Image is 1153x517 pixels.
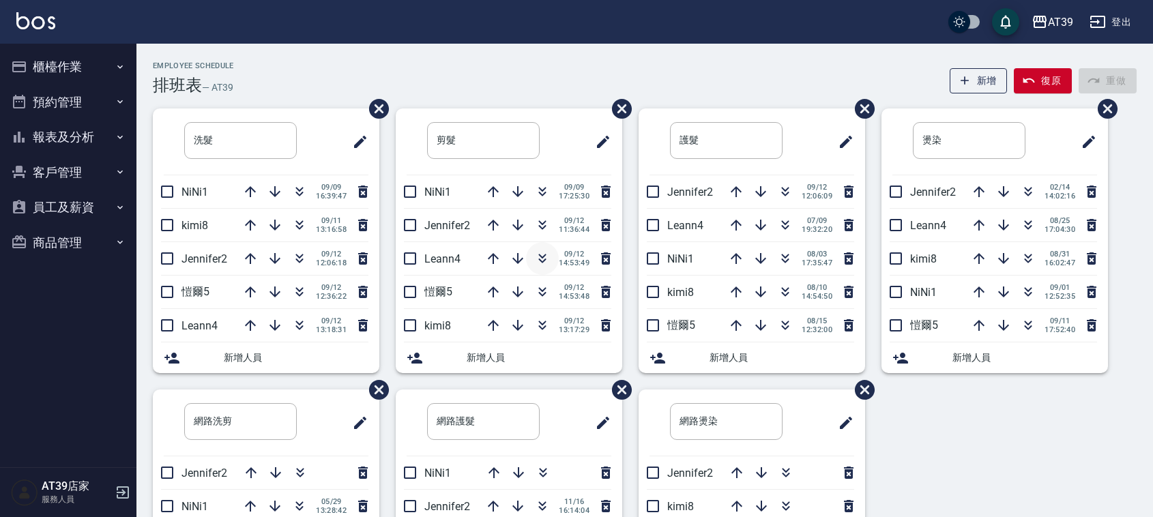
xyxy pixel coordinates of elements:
span: Jennifer2 [181,467,227,479]
span: 09/12 [802,183,832,192]
span: 05/29 [316,497,347,506]
span: 17:35:47 [802,258,832,267]
span: 12:32:00 [802,325,832,334]
button: 報表及分析 [5,119,131,155]
button: 預約管理 [5,85,131,120]
input: 排版標題 [913,122,1025,159]
span: 16:14:04 [559,506,589,515]
input: 排版標題 [670,403,783,440]
span: 愷爾5 [910,319,938,331]
span: Leann4 [424,252,461,265]
span: 09/01 [1045,283,1075,292]
span: kimi8 [667,500,694,513]
span: 19:32:20 [802,225,832,234]
span: 13:28:42 [316,506,347,515]
span: 新增人員 [710,351,854,365]
span: 08/15 [802,316,832,325]
span: 09/12 [559,283,589,292]
span: 刪除班表 [602,89,634,129]
span: 16:02:47 [1045,258,1075,267]
span: Jennifer2 [424,219,470,232]
span: kimi8 [667,286,694,299]
span: 12:06:09 [802,192,832,201]
button: 櫃檯作業 [5,49,131,85]
button: 客戶管理 [5,155,131,190]
span: 09/09 [316,183,347,192]
span: 修改班表的標題 [830,125,854,158]
span: 修改班表的標題 [344,407,368,439]
input: 排版標題 [427,122,540,159]
span: Leann4 [181,319,218,332]
span: 09/12 [559,216,589,225]
span: 刪除班表 [602,370,634,410]
span: 09/12 [559,250,589,258]
span: 17:52:40 [1045,325,1075,334]
span: 修改班表的標題 [344,125,368,158]
span: NiNi1 [181,186,208,198]
span: Jennifer2 [667,467,713,479]
span: kimi8 [424,319,451,332]
button: AT39 [1026,8,1079,36]
span: 09/11 [1045,316,1075,325]
div: 新增人員 [881,342,1108,373]
span: 愷爾5 [667,319,695,331]
span: 刪除班表 [359,370,391,410]
button: 登出 [1084,10,1137,35]
span: 14:53:49 [559,258,589,267]
span: 07/09 [802,216,832,225]
span: 14:54:50 [802,292,832,301]
span: 13:18:31 [316,325,347,334]
span: Leann4 [910,219,946,232]
h6: — AT39 [202,80,233,95]
span: 09/09 [559,183,589,192]
span: 刪除班表 [845,89,877,129]
span: 修改班表的標題 [1072,125,1097,158]
span: Jennifer2 [910,186,956,198]
span: 08/10 [802,283,832,292]
span: 09/12 [316,316,347,325]
span: 新增人員 [224,351,368,365]
span: 12:52:35 [1045,292,1075,301]
span: 12:36:22 [316,292,347,301]
button: 商品管理 [5,225,131,261]
button: 復原 [1014,68,1072,93]
span: 新增人員 [467,351,611,365]
span: 修改班表的標題 [587,125,611,158]
h2: Employee Schedule [153,61,234,70]
span: kimi8 [181,219,208,232]
span: NiNi1 [910,286,937,299]
span: NiNi1 [424,467,451,479]
span: Jennifer2 [181,252,227,265]
span: 08/25 [1045,216,1075,225]
div: 新增人員 [396,342,622,373]
h3: 排班表 [153,76,202,95]
span: 09/12 [316,283,347,292]
span: 愷爾5 [181,285,209,298]
span: 17:04:30 [1045,225,1075,234]
span: Leann4 [667,219,703,232]
input: 排版標題 [184,403,297,440]
span: NiNi1 [181,500,208,513]
span: 新增人員 [952,351,1097,365]
span: 14:53:48 [559,292,589,301]
span: 刪除班表 [359,89,391,129]
span: NiNi1 [424,186,451,198]
span: 13:16:58 [316,225,347,234]
button: save [992,8,1019,35]
span: kimi8 [910,252,937,265]
span: 愷爾5 [424,285,452,298]
span: 刪除班表 [845,370,877,410]
span: 12:06:18 [316,258,347,267]
div: 新增人員 [639,342,865,373]
img: Person [11,479,38,506]
span: 14:02:16 [1045,192,1075,201]
span: 02/14 [1045,183,1075,192]
input: 排版標題 [184,122,297,159]
span: 13:17:29 [559,325,589,334]
span: 刪除班表 [1088,89,1120,129]
button: 新增 [950,68,1008,93]
p: 服務人員 [42,493,111,505]
input: 排版標題 [427,403,540,440]
div: AT39 [1048,14,1073,31]
span: 16:39:47 [316,192,347,201]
